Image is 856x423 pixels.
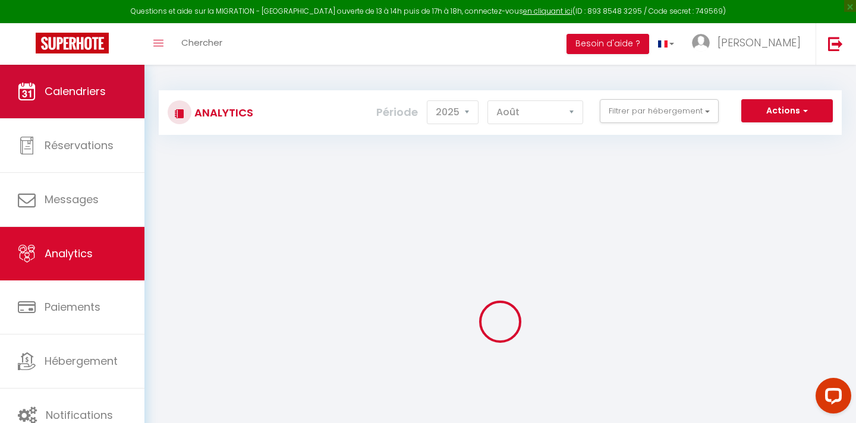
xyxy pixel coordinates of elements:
[46,408,113,422] span: Notifications
[376,99,418,125] label: Période
[45,192,99,207] span: Messages
[741,99,833,123] button: Actions
[45,246,93,261] span: Analytics
[172,23,231,65] a: Chercher
[717,35,801,50] span: [PERSON_NAME]
[600,99,719,123] button: Filtrer par hébergement
[36,33,109,53] img: Super Booking
[828,36,843,51] img: logout
[45,353,118,368] span: Hébergement
[692,34,710,52] img: ...
[181,36,222,49] span: Chercher
[45,299,100,314] span: Paiements
[45,138,114,153] span: Réservations
[45,84,106,99] span: Calendriers
[523,6,572,16] a: en cliquant ici
[683,23,816,65] a: ... [PERSON_NAME]
[567,34,649,54] button: Besoin d'aide ?
[191,99,253,126] h3: Analytics
[806,373,856,423] iframe: LiveChat chat widget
